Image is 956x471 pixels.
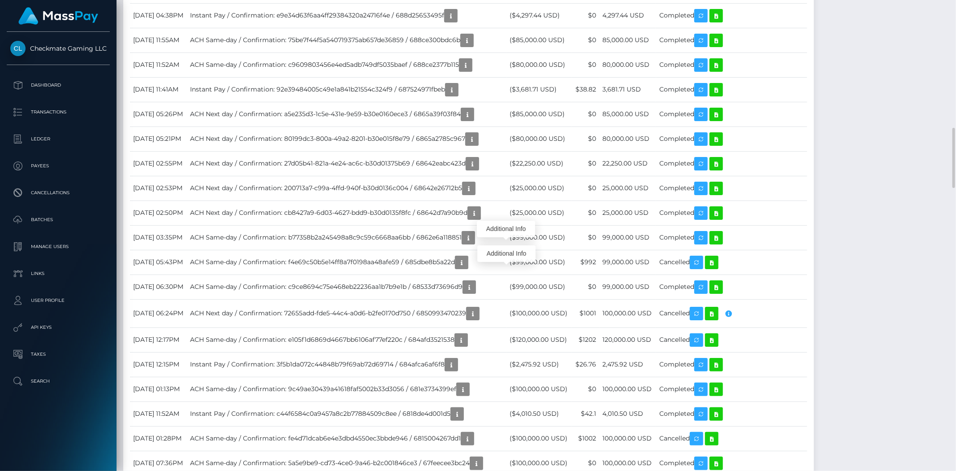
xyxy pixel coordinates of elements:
td: ($99,000.00 USD) [506,250,572,275]
td: [DATE] 12:15PM [130,352,187,377]
td: Completed [656,377,807,401]
td: [DATE] 04:38PM [130,3,187,28]
p: Batches [10,213,106,227]
td: [DATE] 05:26PM [130,102,187,126]
td: $0 [572,102,599,126]
td: [DATE] 11:52AM [130,52,187,77]
img: MassPay Logo [18,7,98,25]
td: ACH Same-day / Confirmation: b77358b2a245498a8c9c59c6668aa6bb / 6862e6a118851 [187,225,506,250]
td: ACH Next day / Confirmation: 72655add-fde5-44c4-a0d6-b2fe0170d750 / 6850993470239 [187,299,506,327]
a: User Profile [7,289,110,312]
td: 85,000.00 USD [599,28,656,52]
a: Ledger [7,128,110,150]
td: [DATE] 11:55AM [130,28,187,52]
td: 22,250.00 USD [599,151,656,176]
td: 85,000.00 USD [599,102,656,126]
td: ACH Next day / Confirmation: 27d05b41-821a-4e24-ac6c-b30d01375b69 / 68642eabc423d [187,151,506,176]
td: [DATE] 02:50PM [130,201,187,225]
td: ACH Same-day / Confirmation: c9609803456e4ed5adb749df5035baef / 688ce2377b115 [187,52,506,77]
td: Completed [656,77,807,102]
td: ACH Same-day / Confirmation: e105f1d6869d4667bb6106af77ef220c / 684afd3521538 [187,327,506,352]
td: Instant Pay / Confirmation: 92e39484005c49e1a841b21554c324f9 / 687524971fbeb [187,77,506,102]
td: Completed [656,176,807,201]
a: Search [7,370,110,392]
td: ACH Same-day / Confirmation: 75be7f44f5a540719375ab657de36859 / 688ce300bdc6b [187,28,506,52]
td: Completed [656,28,807,52]
td: ACH Next day / Confirmation: 80199dc3-800a-49a2-8201-b30e015f8e79 / 6865a2785c967 [187,126,506,151]
a: Dashboard [7,74,110,96]
td: ($80,000.00 USD) [506,52,572,77]
a: Transactions [7,101,110,123]
p: Payees [10,159,106,173]
td: $42.1 [572,401,599,426]
p: Transactions [10,105,106,119]
a: Batches [7,209,110,231]
td: ($100,000.00 USD) [506,299,572,327]
div: Additional Info [477,245,536,262]
td: 99,000.00 USD [599,225,656,250]
td: $1001 [572,299,599,327]
a: Payees [7,155,110,177]
td: ($99,000.00 USD) [506,275,572,299]
td: $0 [572,377,599,401]
td: 2,475.92 USD [599,352,656,377]
td: Completed [656,52,807,77]
td: Completed [656,126,807,151]
td: $0 [572,151,599,176]
td: Completed [656,151,807,176]
td: 80,000.00 USD [599,52,656,77]
td: Cancelled [656,299,807,327]
td: $0 [572,52,599,77]
td: ($99,000.00 USD) [506,225,572,250]
td: [DATE] 06:24PM [130,299,187,327]
td: ($100,000.00 USD) [506,426,572,451]
td: ACH Same-day / Confirmation: fe4d71dcab6e4e3dbd4550ec3bbde946 / 6815004267dd1 [187,426,506,451]
td: 100,000.00 USD [599,426,656,451]
td: ($85,000.00 USD) [506,102,572,126]
td: Cancelled [656,327,807,352]
td: ACH Next day / Confirmation: a5e235d3-1c5e-431e-9e59-b30e0160ece3 / 6865a39f03f84 [187,102,506,126]
p: User Profile [10,294,106,307]
td: 120,000.00 USD [599,327,656,352]
td: ($80,000.00 USD) [506,126,572,151]
td: $0 [572,201,599,225]
td: [DATE] 05:43PM [130,250,187,275]
a: Cancellations [7,182,110,204]
td: [DATE] 01:28PM [130,426,187,451]
td: Completed [656,102,807,126]
p: Ledger [10,132,106,146]
td: $0 [572,3,599,28]
td: 25,000.00 USD [599,201,656,225]
p: Dashboard [10,78,106,92]
td: 3,681.71 USD [599,77,656,102]
td: ($100,000.00 USD) [506,377,572,401]
td: ACH Same-day / Confirmation: c9ce8694c75e468eb22236aa1b7b9e1b / 68533d73696d9 [187,275,506,299]
p: Cancellations [10,186,106,200]
td: ($4,297.44 USD) [506,3,572,28]
td: 100,000.00 USD [599,377,656,401]
td: $38.82 [572,77,599,102]
td: $0 [572,126,599,151]
td: $0 [572,28,599,52]
td: 4,010.50 USD [599,401,656,426]
a: Links [7,262,110,285]
p: API Keys [10,321,106,334]
p: Manage Users [10,240,106,253]
td: $1002 [572,426,599,451]
td: ($2,475.92 USD) [506,352,572,377]
td: 4,297.44 USD [599,3,656,28]
td: Instant Pay / Confirmation: 3f5b1da072c44848b79f69ab72d69714 / 684afca6af6f8 [187,352,506,377]
td: Instant Pay / Confirmation: e9e34d63f6aa4ff29384320a24716f4e / 688d25653495f [187,3,506,28]
a: API Keys [7,316,110,339]
td: $1202 [572,327,599,352]
p: Taxes [10,348,106,361]
td: Cancelled [656,426,807,451]
td: ($4,010.50 USD) [506,401,572,426]
td: [DATE] 05:21PM [130,126,187,151]
img: Checkmate Gaming LLC [10,41,26,56]
td: [DATE] 12:17PM [130,327,187,352]
td: 99,000.00 USD [599,275,656,299]
a: Manage Users [7,235,110,258]
td: ($120,000.00 USD) [506,327,572,352]
td: ACH Same-day / Confirmation: 9c49ae30439a41618faf5002b33d3056 / 681e3734399ef [187,377,506,401]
